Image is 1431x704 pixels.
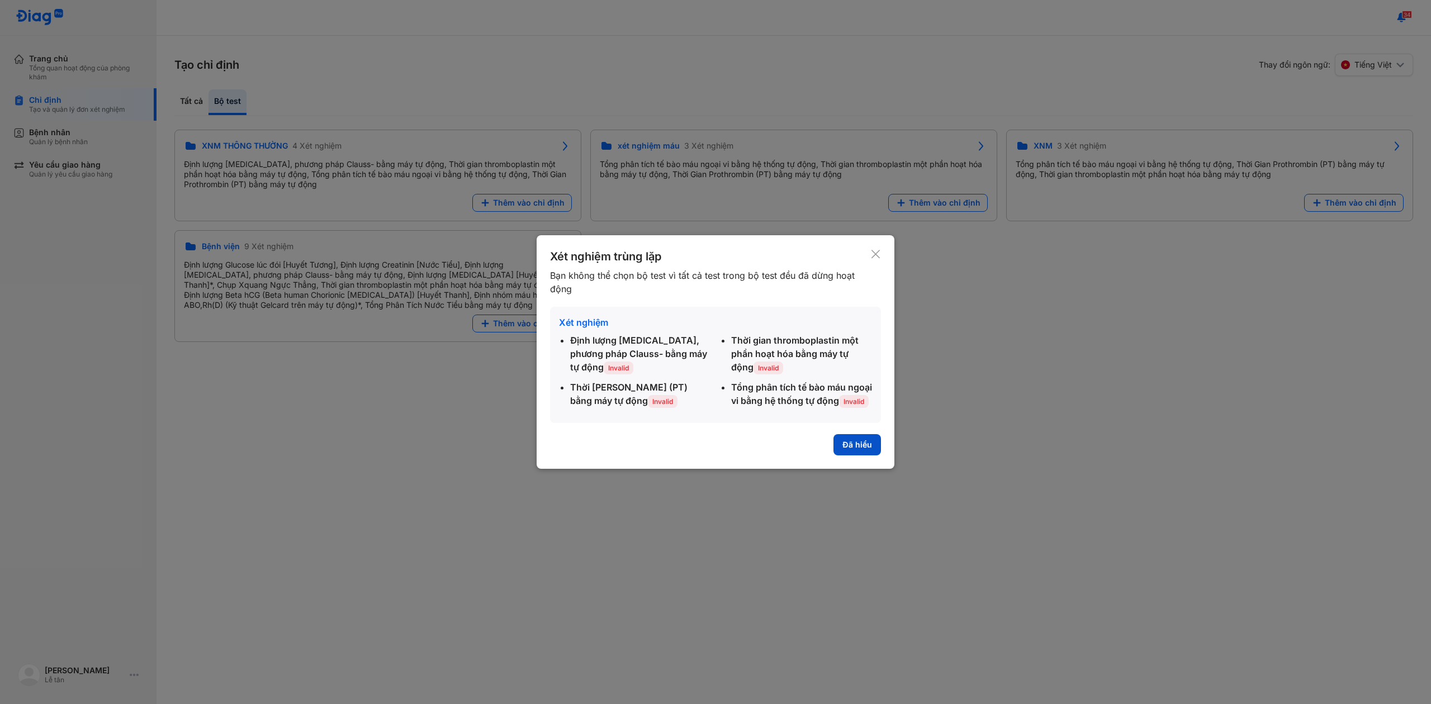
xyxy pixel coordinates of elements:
[839,395,869,408] span: Invalid
[754,361,783,374] span: Invalid
[570,334,711,374] div: Định lượng [MEDICAL_DATA], phương pháp Clauss- bằng máy tự động
[550,269,870,296] div: Bạn không thể chọn bộ test vì tất cả test trong bộ test đều đã dừng hoạt động
[648,395,677,408] span: Invalid
[570,380,711,407] div: Thời [PERSON_NAME] (PT) bằng máy tự động
[604,361,633,374] span: Invalid
[550,249,870,264] div: Xét nghiệm trùng lặp
[731,380,872,407] div: Tổng phân tích tế bào máu ngoại vi bằng hệ thống tự động
[731,334,872,374] div: Thời gian thromboplastin một phần hoạt hóa bằng máy tự động
[833,434,881,455] button: Đã hiểu
[559,316,872,329] div: Xét nghiệm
